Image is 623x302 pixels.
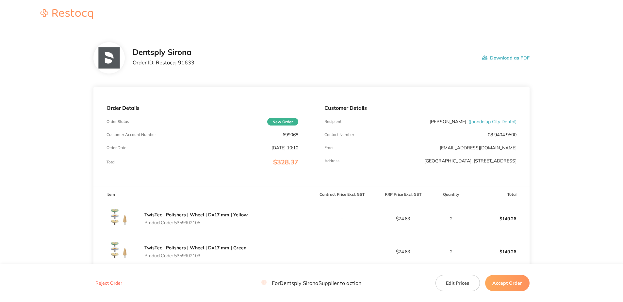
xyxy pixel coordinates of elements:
[107,202,139,235] img: YzhvdWZiMQ
[34,9,99,20] a: Restocq logo
[312,216,372,221] p: -
[424,158,516,163] p: [GEOGRAPHIC_DATA], [STREET_ADDRESS]
[267,118,298,126] span: New Order
[468,187,530,202] th: Total
[324,145,336,150] p: Emaill
[469,211,529,226] p: $149.26
[324,159,339,163] p: Address
[34,9,99,19] img: Restocq logo
[434,187,468,202] th: Quantity
[107,105,298,111] p: Order Details
[434,249,468,254] p: 2
[273,158,298,166] span: $328.37
[144,212,248,218] a: TwisTec | Polishers | Wheel | D=17 mm | Yellow
[133,48,194,57] h2: Dentsply Sirona
[107,235,139,268] img: anRkYjA1bA
[482,48,530,68] button: Download as PDF
[488,132,516,137] p: 08 9404 9500
[430,119,516,124] p: [PERSON_NAME] .
[324,105,516,111] p: Customer Details
[324,119,341,124] p: Recipient
[485,275,530,291] button: Accept Order
[144,220,248,225] p: Product Code: 5359902105
[98,47,120,69] img: NTllNzd2NQ
[435,275,480,291] button: Edit Prices
[283,132,298,137] p: 699068
[434,216,468,221] p: 2
[93,280,124,286] button: Reject Order
[468,119,516,125] span: ( Joondalup City Dental )
[133,59,194,65] p: Order ID: Restocq- 91633
[312,249,372,254] p: -
[107,132,156,137] p: Customer Account Number
[271,145,298,150] p: [DATE] 10:10
[373,216,433,221] p: $74.63
[107,145,126,150] p: Order Date
[324,132,354,137] p: Contact Number
[107,119,129,124] p: Order Status
[93,187,311,202] th: Item
[144,245,246,251] a: TwisTec | Polishers | Wheel | D=17 mm | Green
[440,145,516,151] a: [EMAIL_ADDRESS][DOMAIN_NAME]
[372,187,434,202] th: RRP Price Excl. GST
[373,249,433,254] p: $74.63
[261,280,361,286] p: For Dentsply Sirona Supplier to action
[469,244,529,260] p: $149.26
[107,160,115,164] p: Total
[311,187,372,202] th: Contract Price Excl. GST
[144,253,246,258] p: Product Code: 5359902103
